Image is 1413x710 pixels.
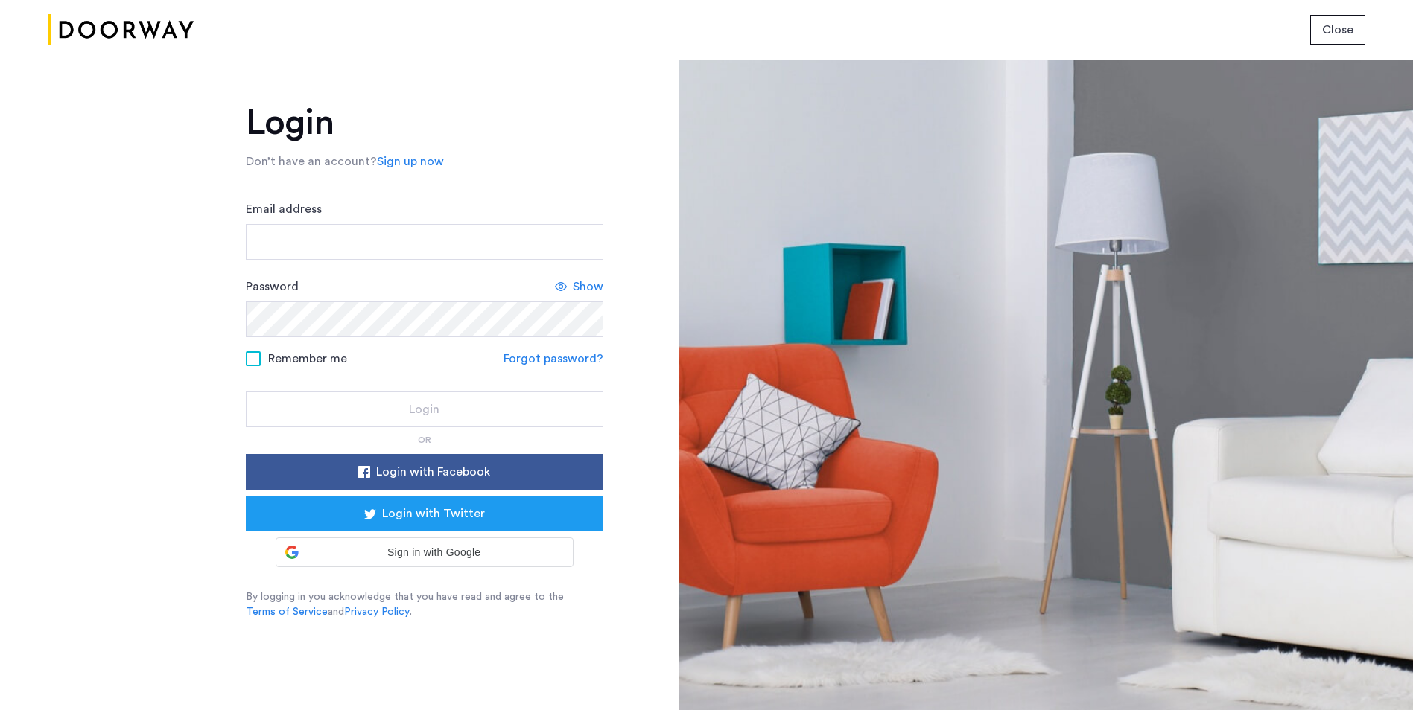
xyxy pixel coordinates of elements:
span: Sign in with Google [305,545,564,560]
span: Login with Twitter [382,505,485,522]
span: Close [1322,21,1353,39]
span: Login with Facebook [376,463,490,481]
button: button [246,496,603,531]
button: button [246,391,603,427]
button: button [246,454,603,490]
p: By logging in you acknowledge that you have read and agree to the and . [246,589,603,619]
a: Sign up now [377,153,444,170]
span: Remember me [268,350,347,368]
span: Don’t have an account? [246,156,377,167]
label: Email address [246,200,322,218]
a: Privacy Policy [344,604,410,619]
img: logo [48,2,194,58]
div: Sign in with Google [276,537,574,567]
span: Show [573,278,603,295]
span: or [418,435,431,444]
button: button [1310,15,1365,45]
a: Forgot password? [504,350,603,368]
span: Login [409,400,439,418]
a: Terms of Service [246,604,328,619]
h1: Login [246,105,603,141]
label: Password [246,278,299,295]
